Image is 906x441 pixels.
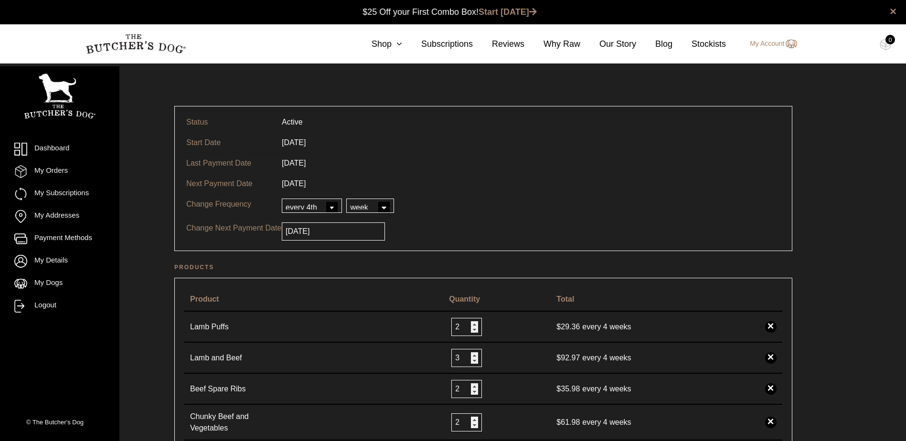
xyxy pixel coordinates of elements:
p: Change Next Payment Date [186,222,282,234]
td: Last Payment Date [181,153,276,173]
a: Lamb Puffs [190,321,286,333]
a: My Account [740,38,797,50]
div: 0 [885,35,895,44]
a: × [765,417,777,428]
th: Quantity [443,288,551,312]
th: Total [551,288,759,312]
span: $ [556,354,561,362]
span: 35.98 [556,385,582,393]
td: every 4 weeks [551,405,759,441]
a: Chunky Beef and Vegetables [190,411,286,434]
a: Reviews [473,38,524,51]
td: every 4 weeks [551,343,759,374]
img: TBD_Portrait_Logo_White.png [24,73,96,119]
span: 92.97 [556,354,582,362]
h2: Products [174,262,792,272]
img: TBD_Cart-Empty.png [880,38,892,51]
td: Start Date [181,132,276,153]
td: every 4 weeks [551,374,759,405]
span: $ [556,385,561,393]
a: My Orders [14,165,105,178]
a: My Dogs [14,277,105,290]
span: 29.36 [556,323,582,331]
a: Why Raw [524,38,580,51]
a: Dashboard [14,143,105,156]
span: $ [556,323,561,331]
th: Product [184,288,443,312]
td: [DATE] [276,153,311,173]
a: Subscriptions [402,38,473,51]
a: Stockists [672,38,726,51]
td: Next Payment Date [181,173,276,194]
a: × [765,383,777,395]
td: Status [181,112,276,132]
a: My Subscriptions [14,188,105,200]
a: × [765,352,777,364]
a: Our Story [580,38,636,51]
a: My Addresses [14,210,105,223]
a: Beef Spare Ribs [190,383,286,395]
a: Start [DATE] [479,7,537,17]
a: Lamb and Beef [190,352,286,364]
a: My Details [14,255,105,268]
td: [DATE] [276,173,311,194]
p: Change Frequency [186,199,282,210]
td: Active [276,112,309,132]
a: Shop [352,38,402,51]
a: Payment Methods [14,232,105,245]
td: [DATE] [276,132,311,153]
a: Logout [14,300,105,313]
span: 61.98 [556,418,582,426]
a: Blog [636,38,672,51]
td: every 4 weeks [551,312,759,343]
span: $ [556,418,561,426]
a: close [890,6,896,17]
a: × [765,321,777,333]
